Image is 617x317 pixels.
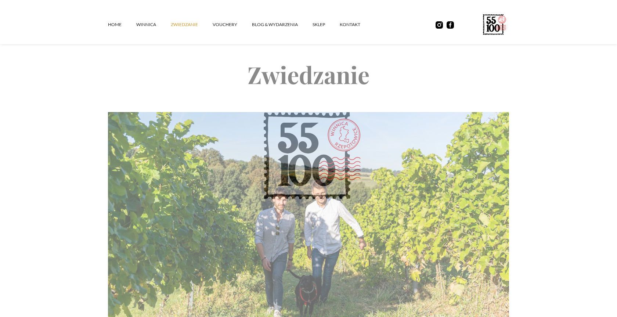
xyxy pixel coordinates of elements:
a: Home [108,14,136,36]
a: ZWIEDZANIE [171,14,213,36]
a: vouchery [213,14,252,36]
a: SKLEP [313,14,340,36]
a: Blog & Wydarzenia [252,14,313,36]
a: kontakt [340,14,375,36]
a: winnica [136,14,171,36]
